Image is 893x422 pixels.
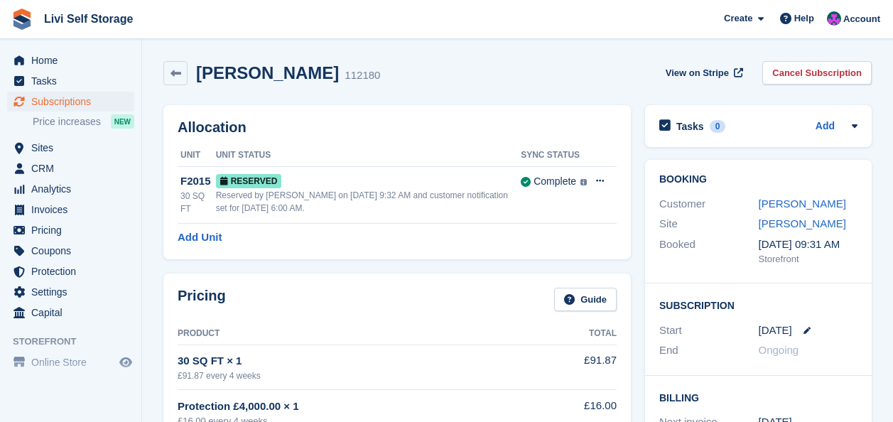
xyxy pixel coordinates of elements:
[31,138,117,158] span: Sites
[554,288,617,311] a: Guide
[31,282,117,302] span: Settings
[196,63,339,82] h2: [PERSON_NAME]
[794,11,814,26] span: Help
[759,198,846,210] a: [PERSON_NAME]
[759,344,799,356] span: Ongoing
[13,335,141,349] span: Storefront
[580,179,587,185] img: icon-info-grey-7440780725fd019a000dd9b08b2336e03edf1995a4989e88bcd33f0948082b44.svg
[33,114,134,129] a: Price increases NEW
[180,173,216,190] div: F2015
[534,174,576,189] div: Complete
[549,323,617,345] th: Total
[759,237,858,253] div: [DATE] 09:31 AM
[178,119,617,136] h2: Allocation
[345,67,380,84] div: 112180
[31,92,117,112] span: Subscriptions
[178,144,216,167] th: Unit
[7,138,134,158] a: menu
[7,158,134,178] a: menu
[31,261,117,281] span: Protection
[31,220,117,240] span: Pricing
[216,189,521,215] div: Reserved by [PERSON_NAME] on [DATE] 9:32 AM and customer notification set for [DATE] 6:00 AM.
[7,241,134,261] a: menu
[759,252,858,266] div: Storefront
[676,120,704,133] h2: Tasks
[549,345,617,389] td: £91.87
[659,323,759,339] div: Start
[816,119,835,135] a: Add
[31,241,117,261] span: Coupons
[659,298,857,312] h2: Subscription
[178,323,549,345] th: Product
[827,11,841,26] img: Graham Cameron
[178,288,226,311] h2: Pricing
[659,196,759,212] div: Customer
[11,9,33,30] img: stora-icon-8386f47178a22dfd0bd8f6a31ec36ba5ce8667c1dd55bd0f319d3a0aa187defe.svg
[38,7,139,31] a: Livi Self Storage
[724,11,752,26] span: Create
[216,144,521,167] th: Unit Status
[31,71,117,91] span: Tasks
[7,71,134,91] a: menu
[31,303,117,323] span: Capital
[659,237,759,266] div: Booked
[759,323,792,339] time: 2025-10-12 00:00:00 UTC
[759,217,846,229] a: [PERSON_NAME]
[659,342,759,359] div: End
[7,261,134,281] a: menu
[7,282,134,302] a: menu
[7,303,134,323] a: menu
[31,158,117,178] span: CRM
[31,179,117,199] span: Analytics
[31,352,117,372] span: Online Store
[178,353,549,369] div: 30 SQ FT × 1
[31,50,117,70] span: Home
[178,229,222,246] a: Add Unit
[7,352,134,372] a: menu
[710,120,726,133] div: 0
[216,174,282,188] span: Reserved
[117,354,134,371] a: Preview store
[7,220,134,240] a: menu
[666,66,729,80] span: View on Stripe
[7,50,134,70] a: menu
[521,144,587,167] th: Sync Status
[111,114,134,129] div: NEW
[7,200,134,220] a: menu
[762,61,872,85] a: Cancel Subscription
[660,61,746,85] a: View on Stripe
[33,115,101,129] span: Price increases
[180,190,216,215] div: 30 SQ FT
[7,92,134,112] a: menu
[659,174,857,185] h2: Booking
[659,216,759,232] div: Site
[178,399,549,415] div: Protection £4,000.00 × 1
[659,390,857,404] h2: Billing
[31,200,117,220] span: Invoices
[178,369,549,382] div: £91.87 every 4 weeks
[843,12,880,26] span: Account
[7,179,134,199] a: menu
